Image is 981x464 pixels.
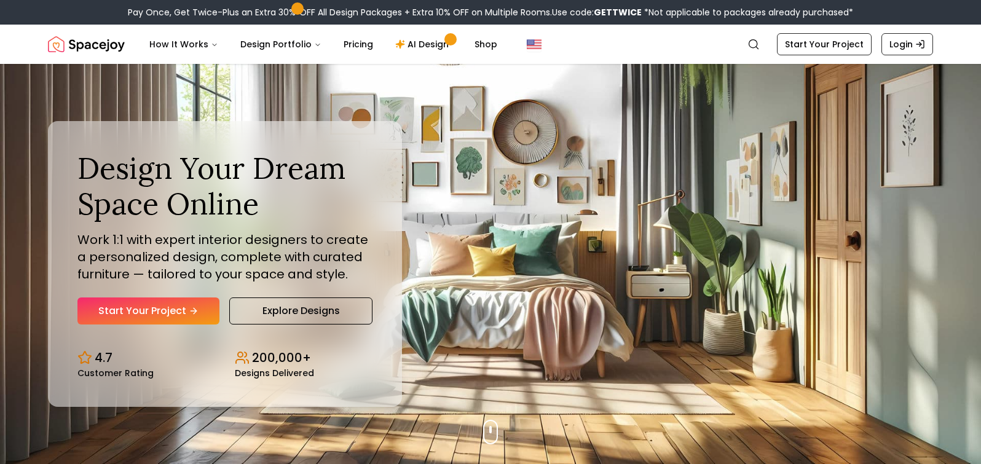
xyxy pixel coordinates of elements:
small: Customer Rating [77,369,154,377]
div: Design stats [77,339,372,377]
nav: Main [140,32,507,57]
b: GETTWICE [594,6,642,18]
p: 4.7 [95,349,112,366]
a: Pricing [334,32,383,57]
a: Explore Designs [229,297,372,324]
a: Login [881,33,933,55]
a: Start Your Project [777,33,872,55]
img: Spacejoy Logo [48,32,125,57]
button: Design Portfolio [230,32,331,57]
a: AI Design [385,32,462,57]
img: United States [527,37,542,52]
div: Pay Once, Get Twice-Plus an Extra 30% OFF All Design Packages + Extra 10% OFF on Multiple Rooms. [128,6,853,18]
a: Spacejoy [48,32,125,57]
a: Start Your Project [77,297,219,324]
button: How It Works [140,32,228,57]
h1: Design Your Dream Space Online [77,151,372,221]
p: Work 1:1 with expert interior designers to create a personalized design, complete with curated fu... [77,231,372,283]
small: Designs Delivered [235,369,314,377]
nav: Global [48,25,933,64]
p: 200,000+ [252,349,311,366]
a: Shop [465,32,507,57]
span: *Not applicable to packages already purchased* [642,6,853,18]
span: Use code: [552,6,642,18]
